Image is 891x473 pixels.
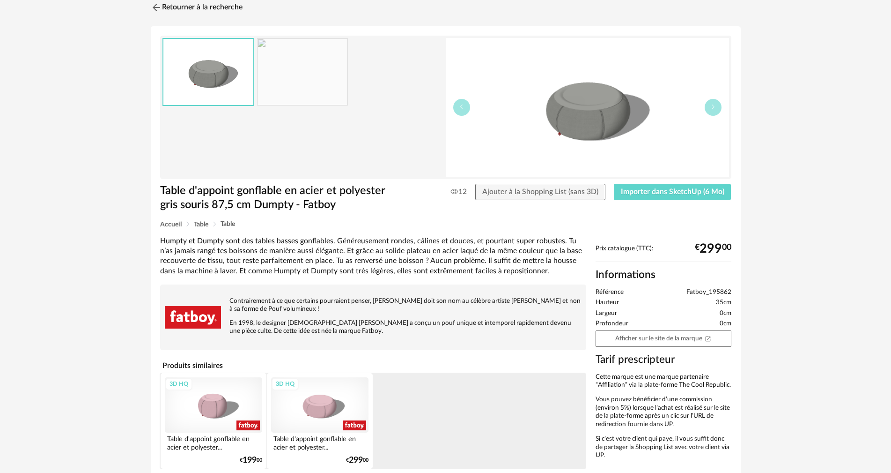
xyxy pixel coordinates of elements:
span: Référence [596,288,624,297]
span: Importer dans SketchUp (6 Mo) [621,188,724,195]
span: 0cm [720,320,731,328]
span: 12 [451,187,467,196]
p: Cette marque est une marque partenaire “Affiliation” via la plate-forme The Cool Republic. [596,373,731,390]
span: 299 [700,245,722,253]
span: Table [194,221,208,228]
h2: Informations [596,268,731,282]
div: 3D HQ [165,378,192,390]
span: Table [221,221,235,227]
img: thumbnail.png [163,39,253,105]
div: Table d'appoint gonflable en acier et polyester... [271,433,368,451]
div: Humpty et Dumpty sont des tables basses gonflables. Généreusement rondes, câlines et douces, et p... [160,236,586,276]
span: Accueil [160,221,182,228]
button: Importer dans SketchUp (6 Mo) [614,184,731,201]
span: Fatboy_195862 [686,288,731,297]
div: € 00 [695,245,731,253]
div: Prix catalogue (TTC): [596,245,731,262]
a: 3D HQ Table d'appoint gonflable en acier et polyester... €19900 [161,373,266,468]
div: Breadcrumb [160,221,731,228]
div: € 00 [346,457,368,464]
span: Open In New icon [705,335,711,341]
span: Profondeur [596,320,628,328]
a: 3D HQ Table d'appoint gonflable en acier et polyester... €29900 [267,373,373,468]
h4: Produits similaires [160,359,586,373]
span: Largeur [596,309,617,318]
span: 299 [349,457,363,464]
p: Si c’est votre client qui paye, il vous suffit donc de partager la Shopping List avec votre clien... [596,435,731,460]
div: Table d'appoint gonflable en acier et polyester... [165,433,262,451]
span: 35cm [716,299,731,307]
button: Ajouter à la Shopping List (sans 3D) [475,184,605,201]
p: En 1998, le designer [DEMOGRAPHIC_DATA] [PERSON_NAME] a conçu un pouf unique et intemporel rapide... [165,319,582,335]
p: Contrairement à ce que certains pourraient penser, [PERSON_NAME] doit son nom au célèbre artiste ... [165,297,582,313]
img: svg+xml;base64,PHN2ZyB3aWR0aD0iMjQiIGhlaWdodD0iMjQiIHZpZXdCb3g9IjAgMCAyNCAyNCIgZmlsbD0ibm9uZSIgeG... [151,2,162,13]
h3: Tarif prescripteur [596,353,731,367]
div: € 00 [240,457,262,464]
div: 3D HQ [272,378,299,390]
img: thumbnail.png [446,38,729,177]
h1: Table d'appoint gonflable en acier et polyester gris souris 87,5 cm Dumpty - Fatboy [160,184,393,212]
a: Afficher sur le site de la marqueOpen In New icon [596,330,731,347]
span: 199 [243,457,257,464]
span: Ajouter à la Shopping List (sans 3D) [482,188,598,195]
img: brand logo [165,289,221,345]
span: 0cm [720,309,731,318]
p: Vous pouvez bénéficier d’une commission (environ 5%) lorsque l’achat est réalisé sur le site de l... [596,396,731,428]
img: 325609.jpg [257,38,348,105]
span: Hauteur [596,299,619,307]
